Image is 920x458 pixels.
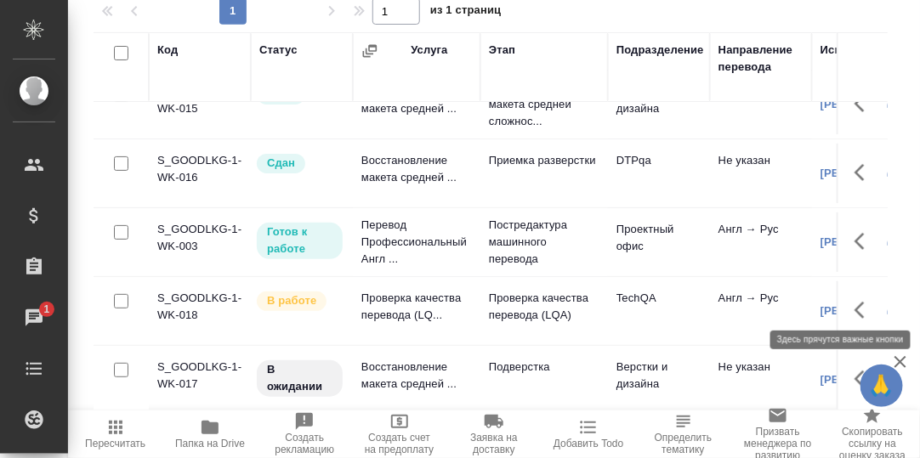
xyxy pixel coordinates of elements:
a: [PERSON_NAME] [821,98,915,110]
span: Заявка на доставку [457,432,531,455]
button: Здесь прячутся важные кнопки [844,83,885,124]
td: Не указан [710,350,812,410]
p: Проверка качества перевода (LQA) [489,290,599,324]
td: Не указан [710,144,812,203]
a: [PERSON_NAME] [821,235,915,248]
div: Статус [259,42,298,59]
td: Перевод Профессиональный Англ ... [353,208,480,276]
button: Призвать менеджера по развитию [730,410,825,458]
p: Сдан [267,155,295,172]
a: [PERSON_NAME] [821,304,915,317]
span: 🙏 [867,368,896,404]
button: Здесь прячутся важные кнопки [844,359,885,399]
span: 1 [33,301,60,318]
div: Услуга [411,42,447,59]
div: Менеджер проверил работу исполнителя, передает ее на следующий этап [255,152,344,175]
button: Создать рекламацию [258,410,352,458]
p: В ожидании [267,361,332,395]
td: S_GOODLKG-1-WK-015 [149,75,251,134]
td: Восстановление макета средней ... [353,75,480,134]
button: Заявка на доставку [446,410,541,458]
td: Проверка качества перевода (LQ... [353,281,480,341]
button: Скопировать ссылку на оценку заказа [826,410,920,458]
button: Здесь прячутся важные кнопки [844,152,885,193]
a: [PERSON_NAME] [821,167,915,179]
button: Добавить Todo [542,410,636,458]
p: Приемка разверстки [489,152,599,169]
td: Англ → Рус [710,281,812,341]
div: Исполнитель может приступить к работе [255,221,344,261]
td: Верстки и дизайна [608,350,710,410]
button: Создать счет на предоплату [352,410,446,458]
div: Код [157,42,178,59]
span: Добавить Todo [554,438,623,450]
div: Исполнитель назначен, приступать к работе пока рано [255,359,344,399]
span: Создать счет на предоплату [362,432,436,455]
td: Англ → Рус [710,212,812,272]
div: Подразделение [616,42,704,59]
td: Восстановление макета средней ... [353,144,480,203]
a: 1 [4,297,64,339]
td: DTPqa [608,144,710,203]
div: Направление перевода [718,42,804,76]
span: Папка на Drive [175,438,245,450]
a: [PERSON_NAME] [821,373,915,386]
td: S_GOODLKG-1-WK-003 [149,212,251,272]
td: Верстки и дизайна [608,75,710,134]
p: Постредактура машинного перевода [489,217,599,268]
button: Определить тематику [636,410,730,458]
td: S_GOODLKG-1-WK-016 [149,144,251,203]
button: Сгруппировать [361,42,378,59]
button: Папка на Drive [162,410,257,458]
button: Здесь прячутся важные кнопки [844,221,885,262]
div: Исполнитель [821,42,895,59]
div: Исполнитель выполняет работу [255,290,344,313]
span: Пересчитать [85,438,145,450]
p: Восстановление макета средней сложнос... [489,79,599,130]
td: Проектный офис [608,212,710,272]
td: S_GOODLKG-1-WK-018 [149,281,251,341]
p: Готов к работе [267,223,332,257]
td: Англ → Рус [710,75,812,134]
p: Подверстка [489,359,599,376]
p: В работе [267,292,316,309]
div: Этап [489,42,515,59]
td: S_GOODLKG-1-WK-017 [149,350,251,410]
span: Создать рекламацию [268,432,342,455]
td: TechQA [608,281,710,341]
span: Определить тематику [646,432,720,455]
button: 🙏 [860,365,903,407]
td: Восстановление макета средней ... [353,350,480,410]
button: Пересчитать [68,410,162,458]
